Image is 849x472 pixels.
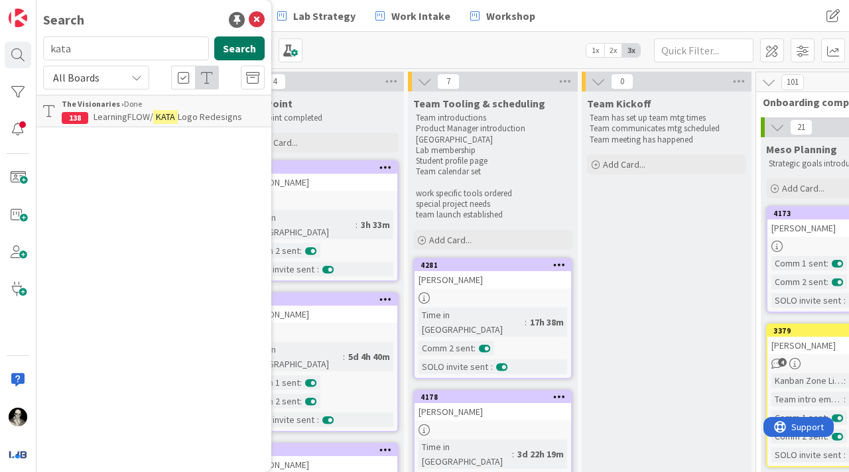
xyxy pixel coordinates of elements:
p: Product Manager introduction [416,123,570,134]
span: Work Intake [391,8,450,24]
div: Comm 2 sent [419,341,474,355]
span: : [491,359,493,374]
span: 21 [790,119,813,135]
span: : [343,349,345,364]
div: Comm 1 sent [771,410,826,425]
div: 4178 [415,391,571,403]
div: 4282[PERSON_NAME] [241,162,397,191]
div: 4281 [415,259,571,271]
input: Quick Filter... [654,38,753,62]
span: Meso Planning [766,143,837,156]
div: [PERSON_NAME] [415,271,571,288]
b: The Visionaries › [62,99,124,109]
div: Comm 2 sent [245,243,300,258]
p: special project needs [416,199,570,209]
p: Student profile page [416,156,570,166]
span: : [844,392,846,406]
div: SOLO invite sent [419,359,491,374]
p: Team calendar set [416,166,570,177]
div: 4178 [421,392,571,402]
div: 4274[PERSON_NAME] [241,294,397,323]
div: 138 [62,112,88,124]
a: Lab Strategy [269,4,363,28]
div: 4282 [241,162,397,174]
div: 4281[PERSON_NAME] [415,259,571,288]
p: team launch established [416,209,570,220]
span: LearningFLOW/ [94,111,153,123]
div: 4274 [247,295,397,304]
div: 4243 [247,445,397,455]
span: : [844,447,846,462]
div: Time in [GEOGRAPHIC_DATA] [419,308,525,337]
span: : [317,412,319,427]
div: SOLO invite sent [245,412,317,427]
div: 4281 [421,261,571,270]
div: Time in [GEOGRAPHIC_DATA] [419,440,512,469]
div: 4243 [241,444,397,456]
div: 3d 22h 19m [514,447,567,461]
a: Workshop [462,4,543,28]
div: 5d 4h 40m [345,349,393,364]
div: [PERSON_NAME] [241,174,397,191]
span: Support [28,2,60,18]
p: [GEOGRAPHIC_DATA] [416,135,570,145]
span: : [525,315,527,329]
span: Add Card... [255,137,298,148]
div: SOLO invite sent [245,262,317,276]
span: 101 [781,74,804,90]
a: 4281[PERSON_NAME]Time in [GEOGRAPHIC_DATA]:17h 38mComm 2 sent:SOLO invite sent: [413,258,572,379]
span: Add Card... [782,182,824,194]
div: Kanban Zone Licensed [771,373,844,388]
div: Search [43,10,84,30]
span: 1x [586,44,604,57]
span: : [300,394,302,408]
div: Done [62,98,265,110]
span: : [844,293,846,308]
span: 3x [622,44,640,57]
span: : [300,375,302,390]
div: Comm 2 sent [245,394,300,408]
div: Time in [GEOGRAPHIC_DATA] [245,210,356,239]
mark: KATA [153,110,178,124]
div: Time in [GEOGRAPHIC_DATA] [245,342,343,371]
span: Lab Strategy [293,8,356,24]
p: Team meeting has happened [590,135,744,145]
div: [PERSON_NAME] [241,306,397,323]
div: Comm 2 sent [771,274,826,289]
div: 17h 38m [527,315,567,329]
img: Visit kanbanzone.com [9,9,27,27]
span: 2x [604,44,622,57]
div: [PERSON_NAME] [415,403,571,420]
a: The Visionaries ›Done138LearningFLOW/KATALogo Redesigns [36,95,271,127]
span: : [826,410,828,425]
span: 4 [778,358,787,367]
span: All Boards [53,71,99,84]
span: Team Kickoff [587,97,651,110]
div: Team intro email sent [771,392,844,406]
div: 4282 [247,163,397,172]
div: 4178[PERSON_NAME] [415,391,571,420]
span: : [826,256,828,270]
span: : [826,274,828,289]
img: avatar [9,445,27,463]
span: 0 [611,74,633,89]
span: : [300,243,302,258]
div: SOLO invite sent [771,293,844,308]
div: 4274 [241,294,397,306]
span: 4 [263,74,286,89]
span: : [844,373,846,388]
a: Work Intake [367,4,458,28]
span: 7 [437,74,460,89]
span: Team Tooling & scheduling [413,97,545,110]
img: WS [9,408,27,426]
p: Team communicates mtg scheduled [590,123,744,134]
a: 4274[PERSON_NAME]Time in [GEOGRAPHIC_DATA]:5d 4h 40mComm 1 sent:Comm 2 sent:SOLO invite sent: [239,292,399,432]
span: : [512,447,514,461]
div: Comm 1 sent [245,375,300,390]
p: Lab membership [416,145,570,156]
span: : [356,217,358,232]
a: 4282[PERSON_NAME]Time in [GEOGRAPHIC_DATA]:3h 33mComm 2 sent:SOLO invite sent: [239,160,399,282]
div: Comm 1 sent [771,256,826,270]
span: Add Card... [429,234,472,246]
input: Search for title... [43,36,209,60]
